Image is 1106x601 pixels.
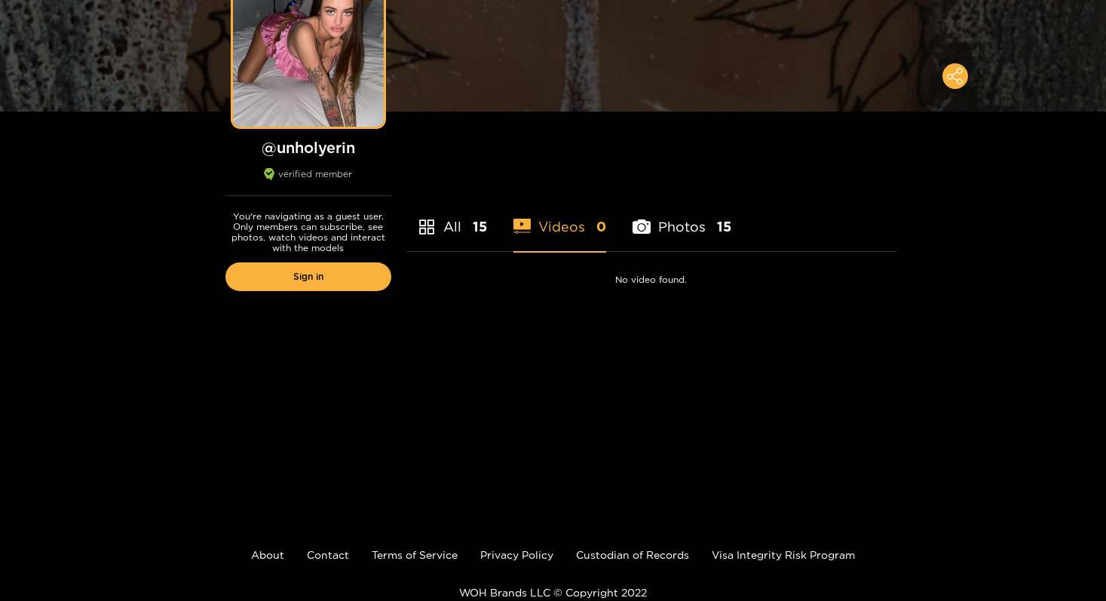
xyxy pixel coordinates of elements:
p: You're navigating as a guest user. Only members can subscribe, see photos, watch videos and inter... [225,211,391,253]
a: About [251,549,284,560]
a: Contact [307,549,349,560]
a: Privacy Policy [480,549,553,560]
span: 15 [717,217,731,236]
span: 0 [596,217,606,236]
h1: @ unholyerin [225,138,391,157]
a: Sign in [225,262,391,291]
li: All [406,183,487,251]
span: 15 [473,217,487,236]
a: Visa Integrity Risk Program [712,549,855,560]
a: Terms of Service [372,549,458,560]
li: Photos [633,183,731,251]
span: appstore [418,218,436,236]
li: Videos [513,183,607,251]
div: verified member [225,168,391,196]
a: Custodian of Records [576,549,689,560]
p: No video found. [406,274,896,285]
